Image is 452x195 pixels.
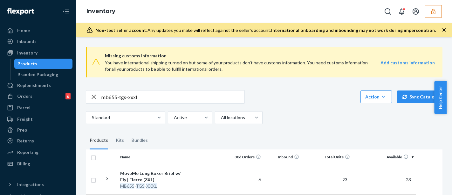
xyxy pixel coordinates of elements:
[173,114,174,121] input: Active
[17,116,33,122] div: Freight
[105,52,435,60] span: Missing customs information
[264,149,302,165] th: Inbound
[17,181,44,188] div: Integrations
[17,161,30,167] div: Billing
[409,5,422,18] button: Open account menu
[4,48,72,58] a: Inventory
[302,149,353,165] th: Total Units
[14,59,73,69] a: Products
[17,38,37,45] div: Inbounds
[7,8,34,15] img: Flexport logo
[60,5,72,18] button: Close Navigation
[271,27,436,33] span: International onboarding and inbounding may not work during impersonation.
[118,149,189,165] th: Name
[403,177,414,182] span: 23
[225,149,264,165] th: 30d Orders
[295,177,299,182] span: —
[17,82,51,89] div: Replenishments
[4,103,72,113] a: Parcel
[14,69,73,80] a: Branded Packaging
[4,36,72,47] a: Inbounds
[17,105,31,111] div: Parcel
[353,149,416,165] th: Available
[340,177,350,182] span: 23
[395,5,408,18] button: Open notifications
[17,27,30,34] div: Home
[17,61,37,67] div: Products
[101,90,244,103] input: Search inventory by name or sku
[17,127,27,133] div: Prep
[105,60,369,72] div: You have international shipping turned on but some of your products don’t have customs informatio...
[17,93,32,99] div: Orders
[4,25,72,36] a: Home
[65,93,71,99] div: 6
[146,183,157,189] em: XXXL
[381,5,394,18] button: Open Search Box
[81,2,120,21] ol: breadcrumbs
[412,176,446,192] iframe: Opens a widget where you can chat to one of our agents
[380,60,435,72] a: Add customs information
[225,165,264,194] td: 6
[397,90,442,103] button: Sync Catalog
[360,90,392,103] button: Action
[86,8,115,15] a: Inventory
[4,80,72,90] a: Replenishments
[120,170,187,183] div: MoveMe Long Boxer Brief w/ Fly | Fierce (3XL)
[95,27,436,33] div: Any updates you make will reflect against the seller's account.
[91,114,92,121] input: Standard
[90,132,108,149] div: Products
[380,60,435,65] strong: Add customs information
[17,71,58,78] div: Branded Packaging
[4,179,72,190] button: Integrations
[4,125,72,135] a: Prep
[116,132,124,149] div: Kits
[17,149,38,155] div: Reporting
[4,159,72,169] a: Billing
[365,94,387,100] div: Action
[4,91,72,101] a: Orders6
[4,147,72,157] a: Reporting
[95,27,147,33] span: Non-test seller account:
[4,114,72,124] a: Freight
[136,183,145,189] em: TGS
[17,138,34,144] div: Returns
[120,183,134,189] em: MB655
[434,81,447,114] button: Help Center
[132,132,148,149] div: Bundles
[120,183,187,189] div: - -
[17,50,38,56] div: Inventory
[4,136,72,146] a: Returns
[220,114,221,121] input: All locations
